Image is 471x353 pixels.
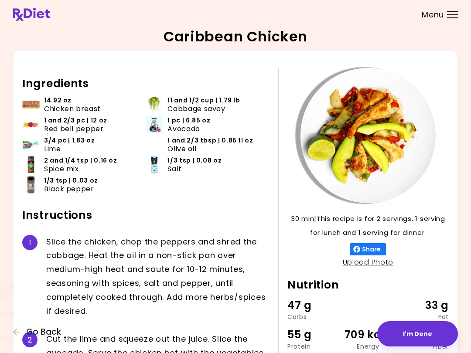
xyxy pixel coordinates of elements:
[341,343,395,350] div: Energy
[22,332,38,347] div: 2
[44,105,101,113] span: Chicken breast
[395,297,449,314] div: 33 g
[44,185,94,193] span: Black pepper
[350,243,386,255] button: Share
[167,116,210,125] span: 1 pc | 6.85 oz
[167,105,225,113] span: Cabbage savoy
[164,30,307,44] h2: Caribbean Chicken
[167,125,200,133] span: Avocado
[44,116,107,125] span: 1 and 2/3 pc | 12 oz
[167,96,240,105] span: 11 and 1/2 cup | 1.79 lb
[22,208,270,222] h2: Instructions
[287,297,341,314] div: 47 g
[22,77,270,91] h2: Ingredients
[167,136,253,145] span: 1 and 2/3 tbsp | 0.85 fl oz
[44,136,95,145] span: 3/4 pc | 1.83 oz
[422,11,444,19] span: Menu
[44,96,72,105] span: 14.92 oz
[44,156,117,165] span: 2 and 1/4 tsp | 0.16 oz
[26,327,61,337] span: Go Back
[395,314,449,320] div: Fat
[360,246,382,253] span: Share
[167,165,182,173] span: Salt
[44,165,79,173] span: Spice mix
[287,314,341,320] div: Carbs
[167,156,222,165] span: 1/3 tsp | 0.08 oz
[167,145,196,153] span: Olive oil
[13,327,65,337] button: Go Back
[377,321,458,346] button: I'm Done
[22,235,38,250] div: 1
[44,176,98,185] span: 1/3 tsp | 0.03 oz
[287,278,449,292] h2: Nutrition
[341,326,395,343] div: 709 kcal
[287,343,341,350] div: Protein
[13,8,50,21] img: RxDiet
[46,235,270,318] div: S l i c e t h e c h i c k e n , c h o p t h e p e p p e r s a n d s h r e d t h e c a b b a g e ....
[44,145,61,153] span: Lime
[287,212,449,240] p: 30 min | This recipe is for 2 servings, 1 serving for lunch and 1 serving for dinner.
[343,257,394,267] a: Upload Photo
[44,125,104,133] span: Red bell pepper
[287,326,341,343] div: 55 g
